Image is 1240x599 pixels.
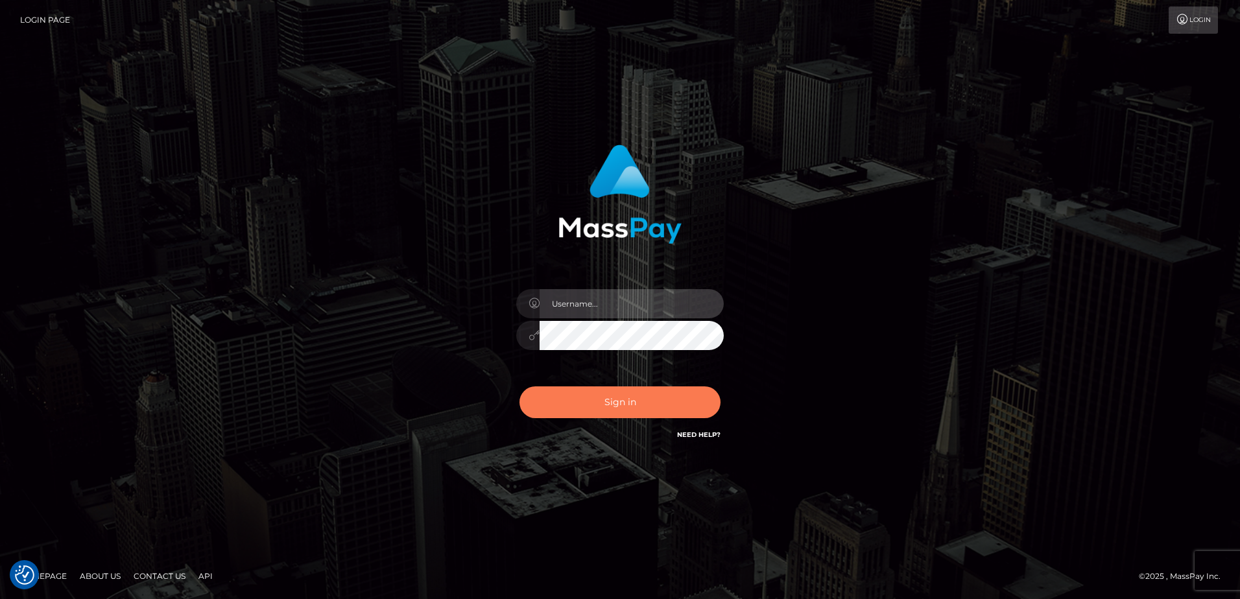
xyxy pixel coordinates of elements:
button: Sign in [519,386,721,418]
a: API [193,566,218,586]
input: Username... [540,289,724,318]
img: MassPay Login [558,145,682,244]
button: Consent Preferences [15,565,34,585]
img: Revisit consent button [15,565,34,585]
a: Need Help? [677,430,721,439]
a: Login Page [20,6,70,34]
a: Homepage [14,566,72,586]
a: About Us [75,566,126,586]
div: © 2025 , MassPay Inc. [1139,569,1230,583]
a: Contact Us [128,566,191,586]
a: Login [1169,6,1218,34]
